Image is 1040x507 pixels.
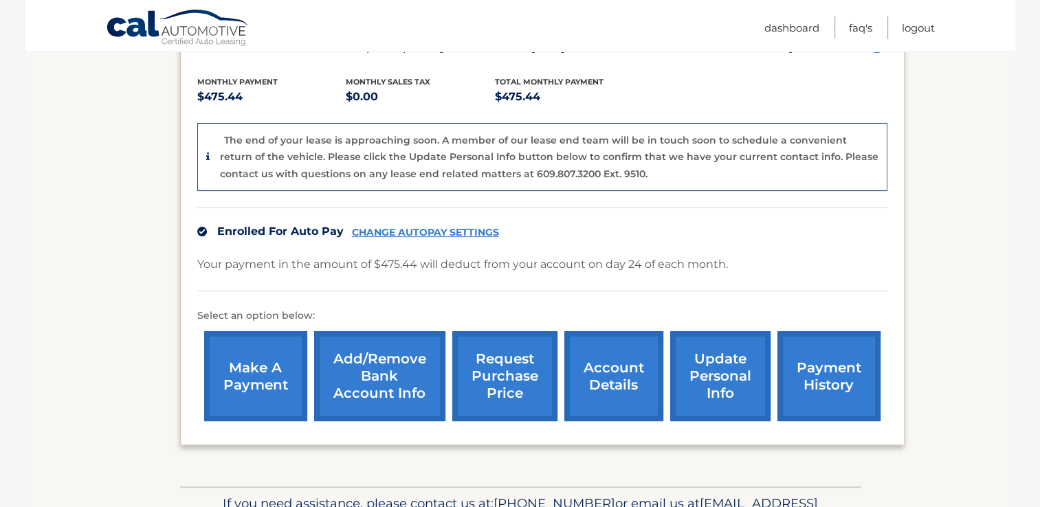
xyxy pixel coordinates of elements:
a: CHANGE AUTOPAY SETTINGS [352,227,499,238]
p: $475.44 [197,87,346,106]
img: check.svg [197,227,207,236]
a: Dashboard [764,16,819,39]
a: Add/Remove bank account info [314,331,445,421]
span: Total Monthly Payment [495,77,604,87]
a: request purchase price [452,331,557,421]
a: Logout [902,16,935,39]
span: Monthly sales Tax [346,77,430,87]
a: make a payment [204,331,307,421]
span: Monthly Payment [197,77,278,87]
a: account details [564,331,663,421]
p: Your payment in the amount of $475.44 will deduct from your account on day 24 of each month. [197,255,728,274]
a: payment history [777,331,881,421]
p: The end of your lease is approaching soon. A member of our lease end team will be in touch soon t... [220,134,878,180]
span: Enrolled For Auto Pay [217,225,344,238]
p: $0.00 [346,87,495,106]
a: Cal Automotive [106,9,250,49]
a: update personal info [670,331,771,421]
a: FAQ's [849,16,872,39]
p: Select an option below: [197,308,887,324]
p: $475.44 [495,87,644,106]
